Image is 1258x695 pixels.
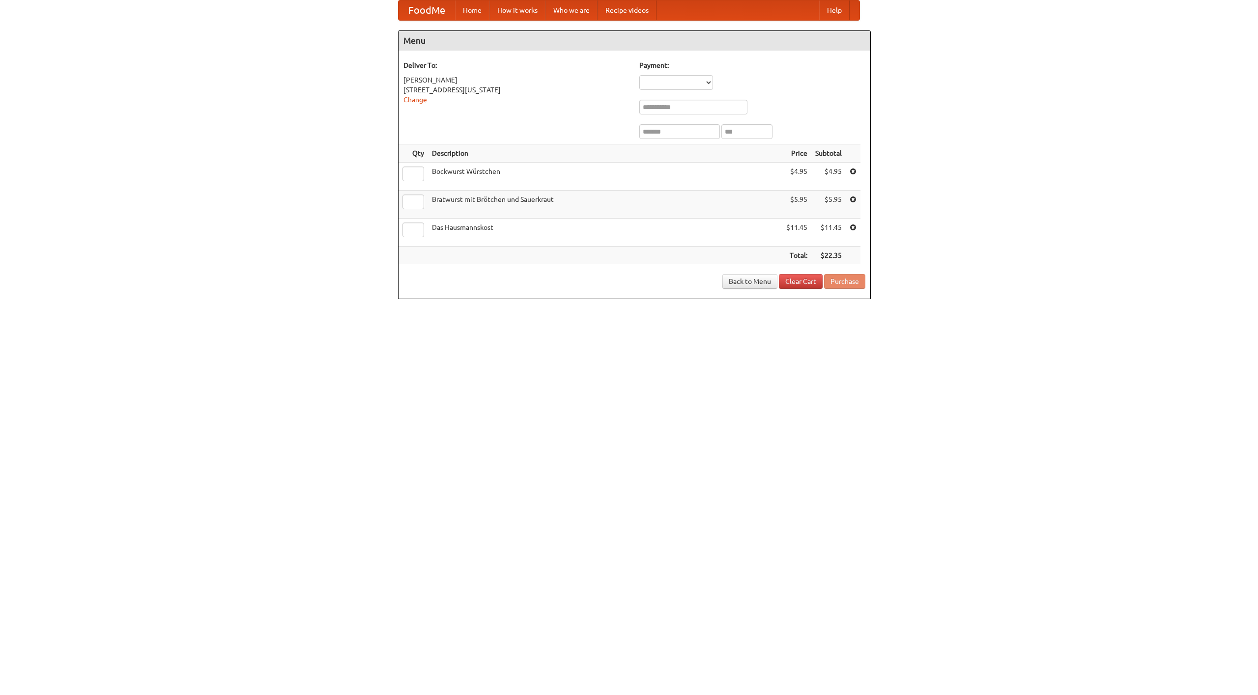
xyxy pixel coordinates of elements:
[399,0,455,20] a: FoodMe
[403,75,629,85] div: [PERSON_NAME]
[811,191,846,219] td: $5.95
[428,219,782,247] td: Das Hausmannskost
[403,85,629,95] div: [STREET_ADDRESS][US_STATE]
[428,144,782,163] th: Description
[545,0,598,20] a: Who we are
[811,219,846,247] td: $11.45
[722,274,777,289] a: Back to Menu
[598,0,657,20] a: Recipe videos
[428,191,782,219] td: Bratwurst mit Brötchen und Sauerkraut
[782,219,811,247] td: $11.45
[782,191,811,219] td: $5.95
[639,60,865,70] h5: Payment:
[399,31,870,51] h4: Menu
[824,274,865,289] button: Purchase
[811,247,846,265] th: $22.35
[428,163,782,191] td: Bockwurst Würstchen
[455,0,489,20] a: Home
[782,144,811,163] th: Price
[403,96,427,104] a: Change
[811,163,846,191] td: $4.95
[403,60,629,70] h5: Deliver To:
[779,274,823,289] a: Clear Cart
[489,0,545,20] a: How it works
[811,144,846,163] th: Subtotal
[399,144,428,163] th: Qty
[819,0,850,20] a: Help
[782,247,811,265] th: Total:
[782,163,811,191] td: $4.95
